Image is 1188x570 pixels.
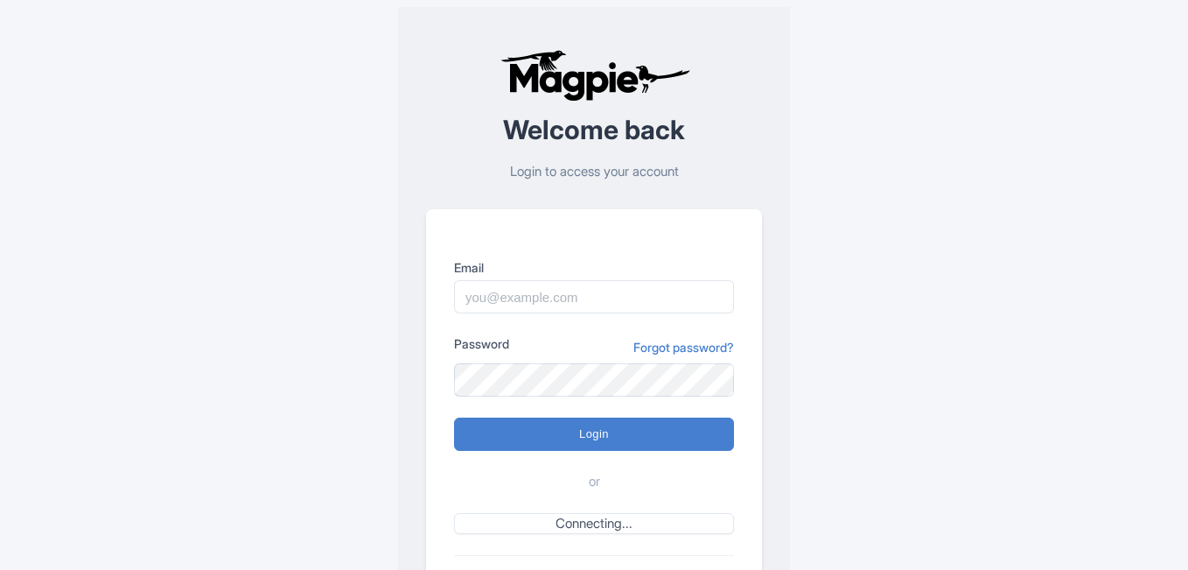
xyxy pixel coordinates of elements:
[633,338,734,356] a: Forgot password?
[426,116,762,144] h2: Welcome back
[454,280,734,313] input: you@example.com
[454,258,734,277] label: Email
[589,472,600,492] span: or
[454,334,509,353] label: Password
[426,162,762,182] p: Login to access your account
[454,418,734,451] input: Login
[454,513,734,535] a: Connecting...
[496,49,693,102] img: logo-ab69f6fb50320c5b225c76a69d11143b.png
